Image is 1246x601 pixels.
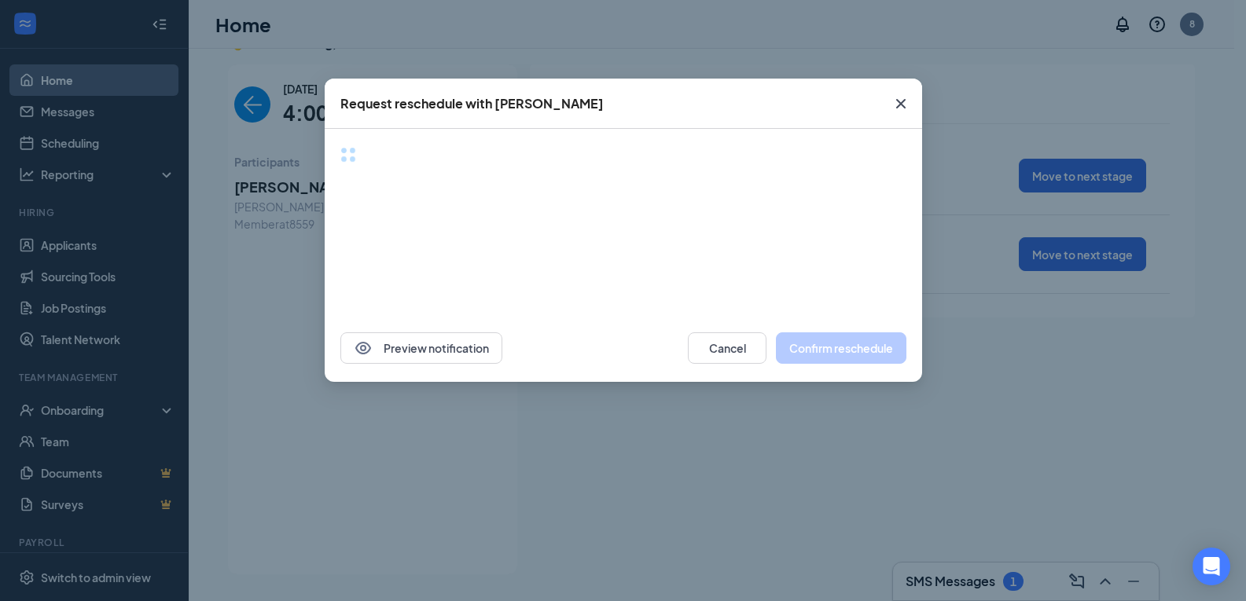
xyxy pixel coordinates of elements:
[340,332,502,364] button: EyePreview notification
[1193,548,1230,585] div: Open Intercom Messenger
[891,94,910,113] svg: Cross
[880,79,922,129] button: Close
[354,339,373,357] svg: Eye
[340,95,604,112] div: Request reschedule with [PERSON_NAME]
[688,332,766,364] button: Cancel
[776,332,906,364] button: Confirm reschedule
